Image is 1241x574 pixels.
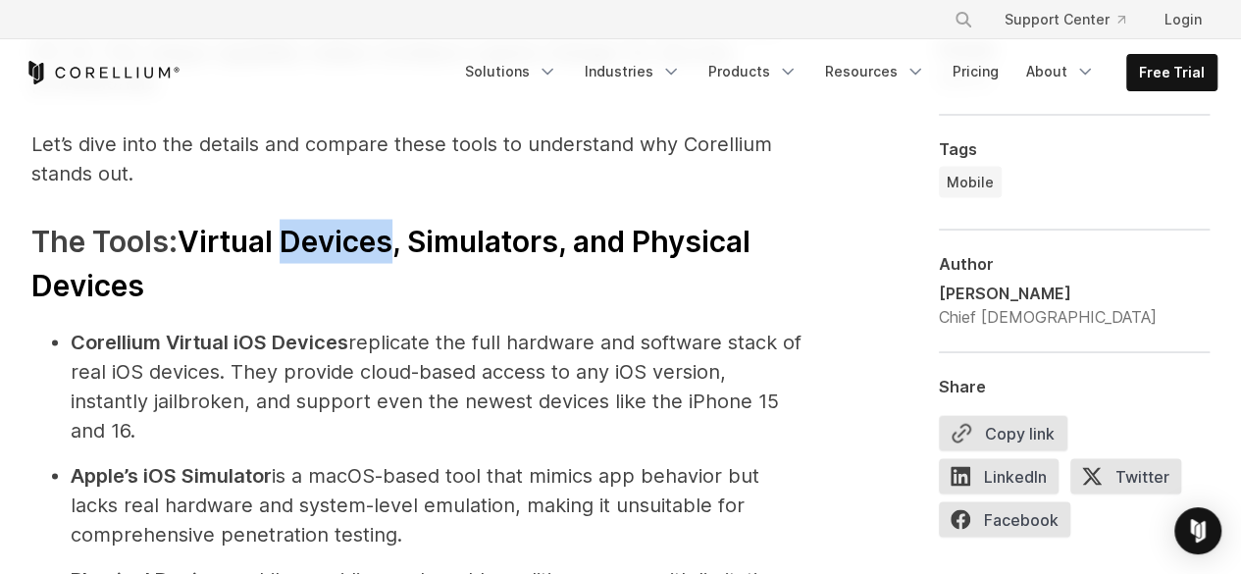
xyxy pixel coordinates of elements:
[939,376,1210,395] div: Share
[71,463,272,487] strong: Apple’s iOS Simulator
[947,172,994,191] span: Mobile
[939,138,1210,158] div: Tags
[813,54,937,89] a: Resources
[71,327,806,444] li: replicate the full hardware and software stack of real iOS devices. They provide cloud-based acce...
[939,501,1082,545] a: Facebook
[939,501,1070,537] span: Facebook
[939,458,1059,494] span: LinkedIn
[31,129,806,187] p: Let’s dive into the details and compare these tools to understand why Corellium stands out.
[939,166,1002,197] a: Mobile
[573,54,693,89] a: Industries
[31,223,750,302] span: Virtual Devices, Simulators, and Physical Devices
[1070,458,1181,494] span: Twitter
[1014,54,1107,89] a: About
[939,281,1157,304] div: [PERSON_NAME]
[31,219,806,307] h3: The Tools:
[930,2,1217,37] div: Navigation Menu
[939,458,1070,501] a: LinkedIn
[939,304,1157,328] div: Chief [DEMOGRAPHIC_DATA]
[939,253,1210,273] div: Author
[1149,2,1217,37] a: Login
[453,54,569,89] a: Solutions
[71,330,348,353] strong: Corellium Virtual iOS Devices
[25,61,181,84] a: Corellium Home
[1174,507,1221,554] div: Open Intercom Messenger
[941,54,1010,89] a: Pricing
[939,415,1067,450] button: Copy link
[71,460,806,548] li: is a macOS-based tool that mimics app behavior but lacks real hardware and system-level emulation...
[946,2,981,37] button: Search
[989,2,1141,37] a: Support Center
[697,54,809,89] a: Products
[1070,458,1193,501] a: Twitter
[453,54,1217,91] div: Navigation Menu
[1127,55,1216,90] a: Free Trial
